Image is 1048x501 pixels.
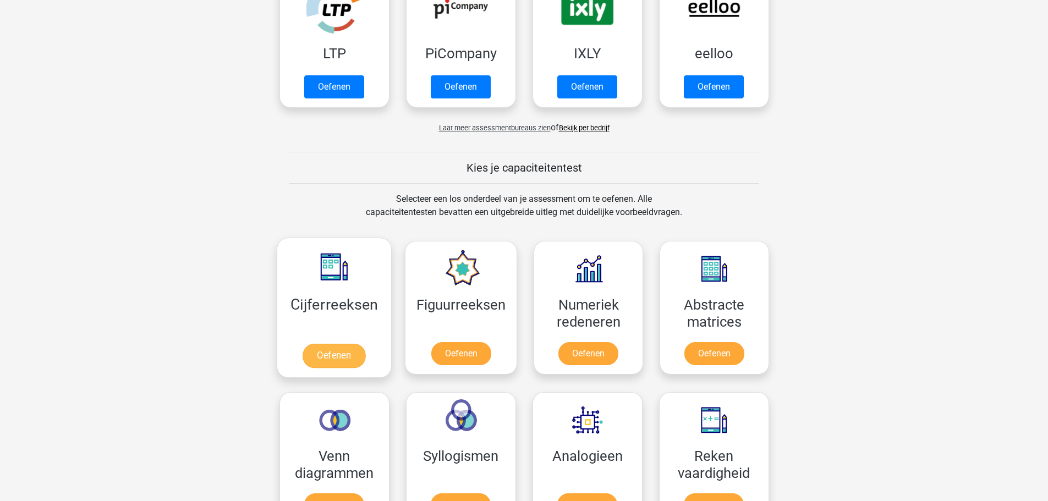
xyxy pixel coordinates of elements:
a: Oefenen [684,75,744,98]
a: Oefenen [684,342,744,365]
a: Oefenen [303,344,365,368]
a: Oefenen [431,342,491,365]
a: Oefenen [431,75,491,98]
a: Oefenen [557,75,617,98]
div: Selecteer een los onderdeel van je assessment om te oefenen. Alle capaciteitentesten bevatten een... [355,192,693,232]
a: Bekijk per bedrijf [559,124,610,132]
span: Laat meer assessmentbureaus zien [439,124,551,132]
a: Oefenen [304,75,364,98]
h5: Kies je capaciteitentest [289,161,759,174]
div: of [271,112,777,134]
a: Oefenen [558,342,618,365]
